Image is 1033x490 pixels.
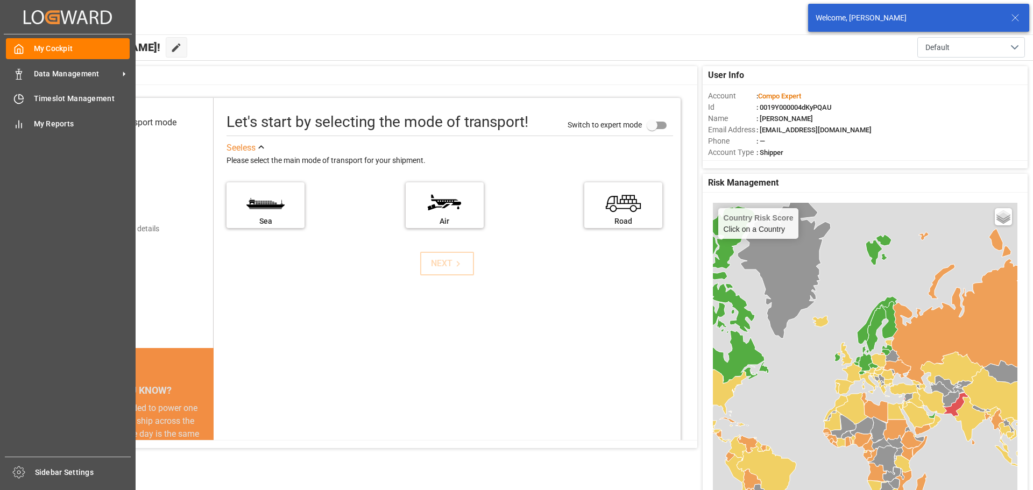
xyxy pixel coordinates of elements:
[34,93,130,104] span: Timeslot Management
[708,102,756,113] span: Id
[708,176,779,189] span: Risk Management
[724,214,794,233] div: Click on a Country
[45,37,160,58] span: Hello [PERSON_NAME]!
[995,208,1012,225] a: Layers
[34,68,119,80] span: Data Management
[590,216,657,227] div: Road
[756,115,813,123] span: : [PERSON_NAME]
[708,136,756,147] span: Phone
[227,141,256,154] div: See less
[708,147,756,158] span: Account Type
[35,467,131,478] span: Sidebar Settings
[708,69,744,82] span: User Info
[724,214,794,222] h4: Country Risk Score
[227,154,673,167] div: Please select the main mode of transport for your shipment.
[917,37,1025,58] button: open menu
[756,103,832,111] span: : 0019Y000004dKyPQAU
[816,12,1001,24] div: Welcome, [PERSON_NAME]
[758,92,801,100] span: Compo Expert
[431,257,464,270] div: NEXT
[6,38,130,59] a: My Cockpit
[6,113,130,134] a: My Reports
[708,124,756,136] span: Email Address
[925,42,950,53] span: Default
[58,379,214,402] div: DID YOU KNOW?
[411,216,478,227] div: Air
[71,402,201,479] div: The energy needed to power one large container ship across the ocean in a single day is the same ...
[34,118,130,130] span: My Reports
[756,92,801,100] span: :
[232,216,299,227] div: Sea
[227,111,528,133] div: Let's start by selecting the mode of transport!
[708,90,756,102] span: Account
[420,252,474,275] button: NEXT
[708,113,756,124] span: Name
[6,88,130,109] a: Timeslot Management
[756,148,783,157] span: : Shipper
[756,137,765,145] span: : —
[756,126,872,134] span: : [EMAIL_ADDRESS][DOMAIN_NAME]
[34,43,130,54] span: My Cockpit
[568,120,642,129] span: Switch to expert mode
